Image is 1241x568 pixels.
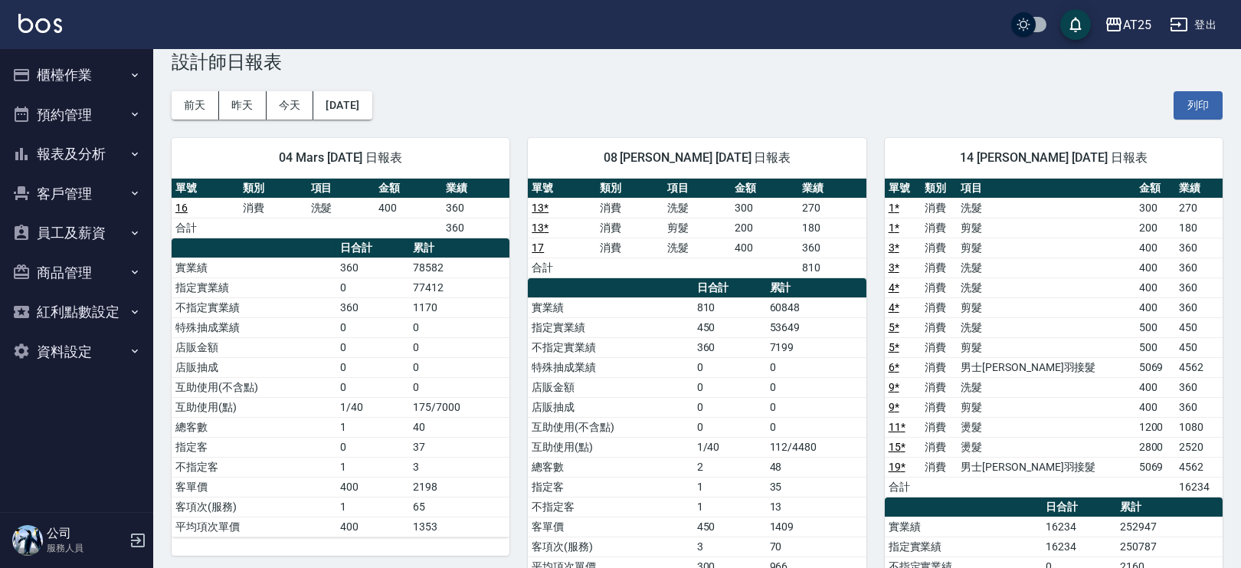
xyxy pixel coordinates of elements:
[1175,258,1223,277] td: 360
[442,218,509,238] td: 360
[239,198,306,218] td: 消費
[313,91,372,120] button: [DATE]
[596,198,663,218] td: 消費
[6,55,147,95] button: 櫃檯作業
[766,457,866,477] td: 48
[532,241,544,254] a: 17
[172,179,509,238] table: a dense table
[1042,537,1116,557] td: 16234
[921,377,957,397] td: 消費
[1060,9,1091,40] button: save
[1116,537,1223,557] td: 250787
[903,150,1204,166] span: 14 [PERSON_NAME] [DATE] 日報表
[1123,15,1151,34] div: AT25
[693,397,766,417] td: 0
[409,258,509,277] td: 78582
[1175,198,1223,218] td: 270
[172,517,336,537] td: 平均項次單價
[12,525,43,556] img: Person
[1135,337,1175,357] td: 500
[409,497,509,517] td: 65
[1116,497,1223,517] th: 累計
[921,179,957,199] th: 類別
[409,317,509,337] td: 0
[528,317,693,337] td: 指定實業績
[693,437,766,457] td: 1/40
[336,357,409,377] td: 0
[1175,277,1223,297] td: 360
[921,297,957,317] td: 消費
[957,417,1135,437] td: 燙髮
[921,218,957,238] td: 消費
[693,417,766,437] td: 0
[172,179,239,199] th: 單號
[693,278,766,298] th: 日合計
[596,218,663,238] td: 消費
[1135,297,1175,317] td: 400
[1135,218,1175,238] td: 200
[731,218,798,238] td: 200
[336,337,409,357] td: 0
[375,198,442,218] td: 400
[693,477,766,497] td: 1
[190,150,491,166] span: 04 Mars [DATE] 日報表
[596,238,663,258] td: 消費
[798,258,866,277] td: 810
[766,397,866,417] td: 0
[172,497,336,517] td: 客項次(服務)
[693,317,766,337] td: 450
[1135,397,1175,417] td: 400
[172,377,336,397] td: 互助使用(不含點)
[957,337,1135,357] td: 剪髮
[409,377,509,397] td: 0
[1135,179,1175,199] th: 金額
[172,397,336,417] td: 互助使用(點)
[885,517,1042,537] td: 實業績
[1174,91,1223,120] button: 列印
[921,437,957,457] td: 消費
[47,541,125,555] p: 服務人員
[336,497,409,517] td: 1
[693,337,766,357] td: 360
[766,297,866,317] td: 60848
[921,397,957,417] td: 消費
[766,417,866,437] td: 0
[172,417,336,437] td: 總客數
[409,357,509,377] td: 0
[409,457,509,477] td: 3
[885,477,921,497] td: 合計
[172,277,336,297] td: 指定實業績
[336,317,409,337] td: 0
[336,277,409,297] td: 0
[1135,417,1175,437] td: 1200
[1042,497,1116,517] th: 日合計
[921,198,957,218] td: 消費
[663,198,731,218] td: 洗髮
[409,337,509,357] td: 0
[336,397,409,417] td: 1/40
[766,357,866,377] td: 0
[172,218,239,238] td: 合計
[798,179,866,199] th: 業績
[172,317,336,337] td: 特殊抽成業績
[172,477,336,497] td: 客單價
[1135,357,1175,377] td: 5069
[409,417,509,437] td: 40
[921,258,957,277] td: 消費
[957,297,1135,317] td: 剪髮
[766,437,866,457] td: 112/4480
[528,497,693,517] td: 不指定客
[1135,198,1175,218] td: 300
[957,317,1135,337] td: 洗髮
[957,277,1135,297] td: 洗髮
[528,179,866,278] table: a dense table
[693,457,766,477] td: 2
[1175,317,1223,337] td: 450
[921,357,957,377] td: 消費
[1135,377,1175,397] td: 400
[957,437,1135,457] td: 燙髮
[1135,437,1175,457] td: 2800
[885,179,1223,497] table: a dense table
[175,202,188,214] a: 16
[798,198,866,218] td: 270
